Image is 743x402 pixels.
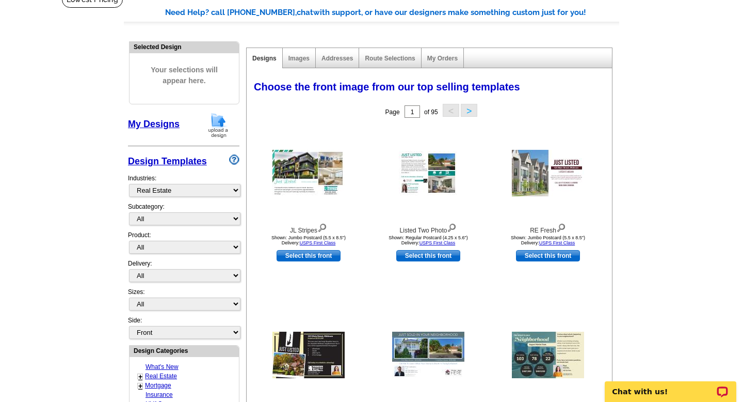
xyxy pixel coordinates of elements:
[130,42,239,52] div: Selected Design
[399,151,458,195] img: Listed Two Photo
[165,7,619,19] div: Need Help? call [PHONE_NUMBER], with support, or have our designers make something custom just fo...
[252,235,365,245] div: Shown: Jumbo Postcard (5.5 x 8.5") Delivery:
[372,235,485,245] div: Shown: Regular Postcard (4.25 x 5.6") Delivery:
[128,316,239,340] div: Side:
[128,156,207,166] a: Design Templates
[254,81,520,92] span: Choose the front image from our top selling templates
[297,8,313,17] span: chat
[424,109,438,116] span: of 95
[128,168,239,202] div: Industries:
[272,150,345,196] img: JL Stripes
[392,332,464,378] img: Just Sold - 2 Property
[288,55,310,62] a: Images
[385,109,400,116] span: Page
[461,104,477,117] button: >
[516,250,580,261] a: use this design
[145,373,177,380] a: Real Estate
[447,221,457,233] img: view design details
[556,221,566,233] img: view design details
[146,363,179,370] a: What's New
[252,221,365,235] div: JL Stripes
[539,240,575,245] a: USPS First Class
[277,250,341,261] a: use this design
[300,240,336,245] a: USPS First Class
[252,55,277,62] a: Designs
[128,230,239,259] div: Product:
[419,240,456,245] a: USPS First Class
[321,55,353,62] a: Addresses
[512,150,584,196] img: RE Fresh
[137,54,231,97] span: Your selections will appear here.
[598,369,743,402] iframe: LiveChat chat widget
[443,104,459,117] button: <
[128,259,239,287] div: Delivery:
[427,55,458,62] a: My Orders
[512,332,584,378] img: Neighborhood Latest
[138,373,142,381] a: +
[145,382,171,389] a: Mortgage
[128,119,180,129] a: My Designs
[130,346,239,355] div: Design Categories
[146,391,173,398] a: Insurance
[128,202,239,230] div: Subcategory:
[396,250,460,261] a: use this design
[138,382,142,390] a: +
[229,154,239,165] img: design-wizard-help-icon.png
[317,221,327,233] img: view design details
[491,235,605,245] div: Shown: Jumbo Postcard (5.5 x 8.5") Delivery:
[128,287,239,316] div: Sizes:
[491,221,605,235] div: RE Fresh
[272,332,345,378] img: JL Arrow
[205,112,232,138] img: upload-design
[365,55,415,62] a: Route Selections
[372,221,485,235] div: Listed Two Photo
